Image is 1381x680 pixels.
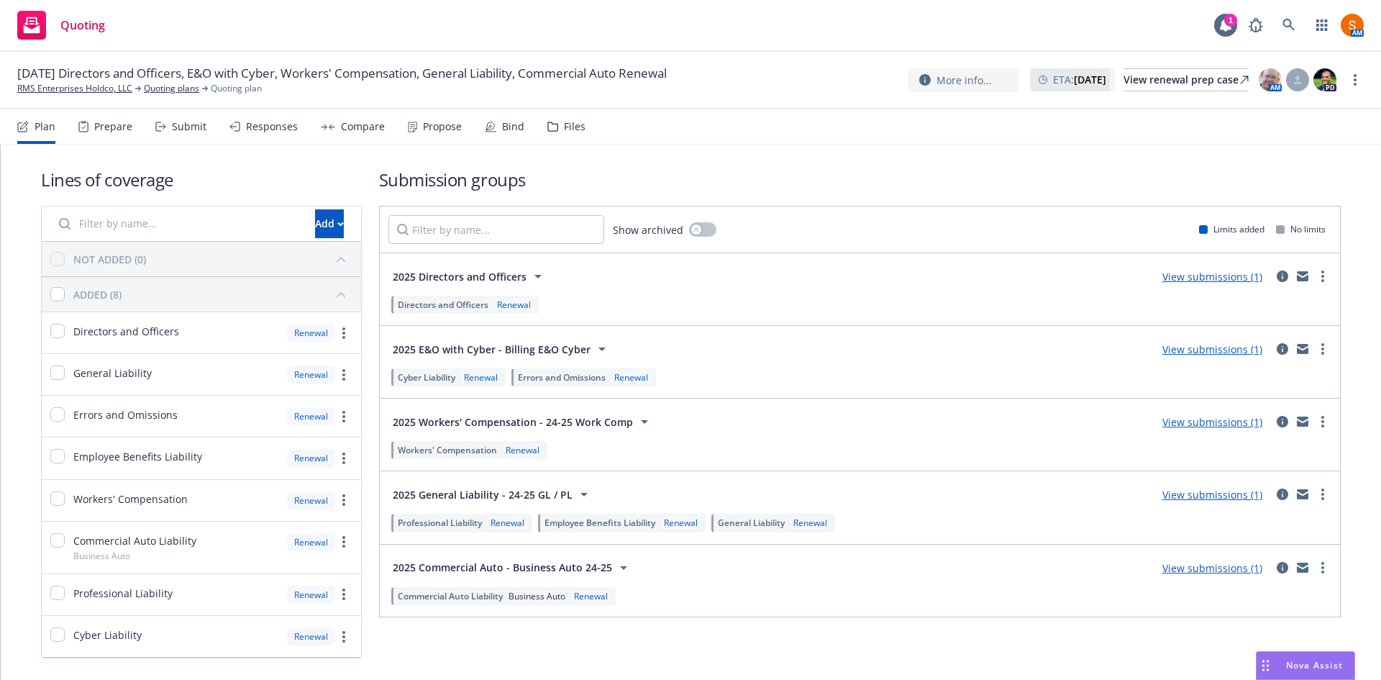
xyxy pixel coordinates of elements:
[1162,561,1262,575] a: View submissions (1)
[398,590,503,602] span: Commercial Auto Liability
[73,324,179,339] span: Directors and Officers
[73,366,152,381] span: General Liability
[494,299,534,311] div: Renewal
[1276,223,1326,235] div: No limits
[908,68,1018,92] button: More info...
[315,209,344,238] button: Add
[393,342,591,357] span: 2025 E&O with Cyber - Billing E&O Cyber
[73,283,352,306] button: ADDED (8)
[73,449,202,464] span: Employee Benefits Liability
[1162,488,1262,502] a: View submissions (1)
[1314,559,1331,576] a: more
[1274,268,1291,285] a: circleInformation
[611,371,651,384] div: Renewal
[393,414,633,430] span: 2025 Workers' Compensation - 24-25 Work Comp
[1274,486,1291,503] a: circleInformation
[1124,68,1249,91] a: View renewal prep case
[1313,68,1336,91] img: photo
[335,586,352,603] a: more
[388,553,637,582] button: 2025 Commercial Auto - Business Auto 24-25
[503,444,542,456] div: Renewal
[1294,413,1311,430] a: mail
[335,628,352,645] a: more
[1314,268,1331,285] a: more
[1294,340,1311,358] a: mail
[564,121,585,132] div: Files
[73,252,146,267] div: NOT ADDED (0)
[388,480,597,509] button: 2025 General Liability - 24-25 GL / PL
[1199,223,1264,235] div: Limits added
[1224,14,1237,27] div: 1
[246,121,298,132] div: Responses
[17,82,132,95] a: RMS Enterprises Holdco, LLC
[211,82,262,95] span: Quoting plan
[73,586,173,601] span: Professional Liability
[287,586,335,604] div: Renewal
[287,366,335,384] div: Renewal
[1053,72,1106,87] span: ETA :
[1274,340,1291,358] a: circleInformation
[571,590,611,602] div: Renewal
[144,82,199,95] a: Quoting plans
[502,121,524,132] div: Bind
[1341,14,1364,37] img: photo
[73,627,142,643] span: Cyber Liability
[544,517,655,529] span: Employee Benefits Liability
[12,5,111,45] a: Quoting
[1275,11,1303,40] a: Search
[393,269,527,284] span: 2025 Directors and Officers
[60,19,105,31] span: Quoting
[1274,559,1291,576] a: circleInformation
[341,121,385,132] div: Compare
[398,299,488,311] span: Directors and Officers
[1124,69,1249,91] div: View renewal prep case
[388,262,551,291] button: 2025 Directors and Officers
[1241,11,1270,40] a: Report a Bug
[1274,413,1291,430] a: circleInformation
[73,491,188,507] span: Workers' Compensation
[661,517,701,529] div: Renewal
[73,407,178,422] span: Errors and Omissions
[1162,270,1262,284] a: View submissions (1)
[393,487,573,502] span: 2025 General Liability - 24-25 GL / PL
[518,371,606,384] span: Errors and Omissions
[335,366,352,384] a: more
[35,121,55,132] div: Plan
[1294,268,1311,285] a: mail
[335,533,352,550] a: more
[393,560,612,575] span: 2025 Commercial Auto - Business Auto 24-25
[41,168,362,191] h1: Lines of coverage
[287,407,335,425] div: Renewal
[287,533,335,551] div: Renewal
[335,408,352,425] a: more
[718,517,785,529] span: General Liability
[335,491,352,509] a: more
[1294,559,1311,576] a: mail
[50,209,306,238] input: Filter by name...
[1314,413,1331,430] a: more
[17,65,667,82] span: [DATE] Directors and Officers, E&O with Cyber, Workers' Compensation, General Liability, Commerci...
[1286,659,1343,671] span: Nova Assist
[73,248,352,271] button: NOT ADDED (0)
[1259,68,1282,91] img: photo
[287,449,335,467] div: Renewal
[94,121,132,132] div: Prepare
[790,517,830,529] div: Renewal
[423,121,462,132] div: Propose
[73,550,130,562] span: Business Auto
[315,210,344,237] div: Add
[1308,11,1336,40] a: Switch app
[335,450,352,467] a: more
[379,168,1341,191] h1: Submission groups
[73,533,196,548] span: Commercial Auto Liability
[388,335,615,363] button: 2025 E&O with Cyber - Billing E&O Cyber
[287,324,335,342] div: Renewal
[1162,343,1262,356] a: View submissions (1)
[1162,415,1262,429] a: View submissions (1)
[172,121,206,132] div: Submit
[509,590,565,602] span: Business Auto
[398,444,497,456] span: Workers' Compensation
[335,325,352,342] a: more
[1074,73,1106,86] strong: [DATE]
[461,371,501,384] div: Renewal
